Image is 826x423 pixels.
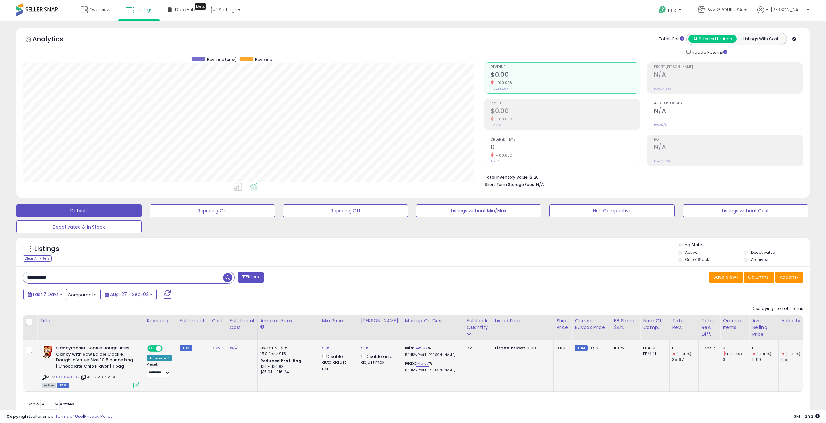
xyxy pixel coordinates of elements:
div: Preset: [147,362,172,377]
div: Fulfillment [180,317,206,324]
span: Columns [748,274,769,280]
span: Last 7 Days [33,291,59,298]
div: % [405,345,459,357]
span: ON [148,346,156,351]
span: Revenue [255,57,272,62]
a: B0C9GMXL8R [55,374,80,380]
b: Candylandia Cookie Dough Bites Candy with Raw Edible Cookie Dough in Value Size 10.5 ounce bag | ... [56,345,135,371]
div: Clear All Filters [23,255,52,262]
b: Reduced Prof. Rng. [260,358,303,364]
button: Non Competitive [549,204,675,217]
div: 0 [723,345,749,351]
div: Avg Selling Price [752,317,776,338]
small: Prev: 78.76% [654,159,671,163]
a: Help [653,1,688,21]
button: Listings without Cost [683,204,808,217]
div: 8% for <= $15 [260,345,314,351]
strong: Copyright [6,413,30,419]
small: Amazon Fees. [260,324,264,330]
div: [PERSON_NAME] [361,317,400,324]
h2: N/A [654,71,803,80]
div: % [405,360,459,372]
button: Aug-27 - Sep-02 [100,289,157,300]
div: Disable auto adjust max [361,353,397,365]
button: Default [16,204,142,217]
span: Help [668,7,677,13]
div: $15.01 - $16.24 [260,370,314,375]
small: -100.00% [494,117,512,122]
div: Title [40,317,141,324]
button: Repricing On [150,204,275,217]
div: $9.99 [495,345,549,351]
small: (-100%) [727,351,742,357]
div: FBA: 0 [643,345,664,351]
span: | SKU: RS9876566 [80,374,117,380]
small: (-100%) [676,351,691,357]
h2: N/A [654,107,803,116]
span: Show: entries [28,401,74,407]
p: 54.45% Profit [PERSON_NAME] [405,353,459,357]
div: 0.5 [781,357,808,363]
button: Save View [709,272,743,283]
h2: N/A [654,144,803,152]
button: Last 7 Days [23,289,67,300]
h2: $0.00 [491,71,640,80]
div: 3 [723,357,749,363]
a: Privacy Policy [84,413,113,419]
span: Ordered Items [491,138,640,142]
h2: 0 [491,144,640,152]
div: Velocity [781,317,805,324]
div: Disable auto adjust min [322,353,353,371]
span: FBM [57,383,69,388]
div: Total Rev. [672,317,696,331]
div: Ship Price [556,317,569,331]
label: Deactivated [751,250,775,255]
div: Num of Comp. [643,317,667,331]
small: Prev: 3 [491,159,500,163]
div: Tooltip anchor [195,3,206,10]
span: OFF [162,346,172,351]
div: Fulfillable Quantity [467,317,489,331]
button: Listings With Cost [736,35,785,43]
button: Repricing Off [283,204,408,217]
div: Markup on Cost [405,317,461,324]
div: -35.97 [701,345,715,351]
div: 0.00 [556,345,567,351]
a: N/A [230,345,238,351]
small: (-100%) [785,351,800,357]
li: $120 [485,173,798,181]
div: Cost [212,317,224,324]
span: Aug-27 - Sep-02 [110,291,149,298]
span: Overview [89,6,110,13]
div: Ordered Items [723,317,746,331]
h5: Listings [34,244,59,253]
span: P&V GROUP USA [707,6,742,13]
div: 32 [467,345,487,351]
div: Current Buybox Price [575,317,608,331]
div: $10 - $10.83 [260,364,314,370]
div: Repricing [147,317,174,324]
a: 3.75 [212,345,220,351]
label: Out of Stock [685,257,709,262]
small: -100.00% [494,153,512,158]
div: Fulfillment Cost [230,317,255,331]
label: Archived [751,257,769,262]
div: ASIN: [42,345,139,387]
div: 11.99 [752,357,778,363]
small: Prev: 24.63% [654,87,671,91]
b: Min: [405,345,415,351]
button: Columns [744,272,774,283]
div: Totals For [659,36,684,42]
b: Listed Price: [495,345,524,351]
div: Amazon AI * [147,355,172,361]
span: All listings currently available for purchase on Amazon [42,383,56,388]
span: 2025-09-12 12:32 GMT [793,413,820,419]
div: Total Rev. Diff. [701,317,717,338]
span: Hi [PERSON_NAME] [766,6,805,13]
small: Prev: $8.86 [491,123,505,127]
span: Listings [136,6,153,13]
div: 0 [752,345,778,351]
b: Short Term Storage Fees: [485,182,535,187]
div: seller snap | | [6,414,113,420]
div: 100% [614,345,635,351]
